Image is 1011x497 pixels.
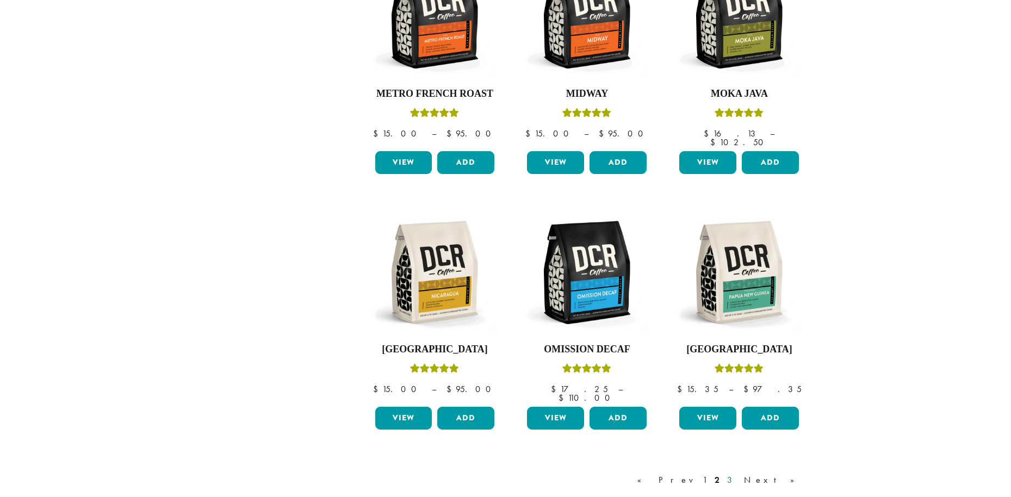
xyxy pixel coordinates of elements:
[677,210,802,335] img: DCR-12oz-Papua-New-Guinea-Stock-scaled.png
[373,88,498,100] h4: Metro French Roast
[710,136,768,148] bdi: 102.50
[446,128,496,139] bdi: 95.00
[551,383,560,395] span: $
[524,344,649,356] h4: Omission Decaf
[373,128,382,139] span: $
[524,210,649,335] img: DCR-12oz-Omission-Decaf-scaled.png
[742,474,804,487] a: Next »
[618,383,623,395] span: –
[704,128,713,139] span: $
[677,88,802,100] h4: Moka Java
[710,136,720,148] span: $
[527,407,584,430] a: View
[525,128,574,139] bdi: 15.00
[373,383,421,395] bdi: 15.00
[375,407,432,430] a: View
[679,151,736,174] a: View
[590,151,647,174] button: Add
[559,392,615,403] bdi: 110.00
[590,407,647,430] button: Add
[743,383,802,395] bdi: 97.35
[729,383,733,395] span: –
[524,210,649,402] a: Omission DecafRated 4.33 out of 5
[743,383,753,395] span: $
[446,128,456,139] span: $
[677,383,718,395] bdi: 15.35
[715,107,764,123] div: Rated 5.00 out of 5
[679,407,736,430] a: View
[375,151,432,174] a: View
[410,362,459,378] div: Rated 5.00 out of 5
[437,407,494,430] button: Add
[437,151,494,174] button: Add
[599,128,608,139] span: $
[742,407,799,430] button: Add
[432,383,436,395] span: –
[551,383,608,395] bdi: 17.25
[715,362,764,378] div: Rated 5.00 out of 5
[700,474,709,487] a: 1
[525,128,535,139] span: $
[562,362,611,378] div: Rated 4.33 out of 5
[742,151,799,174] button: Add
[599,128,648,139] bdi: 95.00
[677,383,686,395] span: $
[725,474,739,487] a: 3
[584,128,588,139] span: –
[527,151,584,174] a: View
[373,210,498,402] a: [GEOGRAPHIC_DATA]Rated 5.00 out of 5
[562,107,611,123] div: Rated 5.00 out of 5
[446,383,496,395] bdi: 95.00
[372,210,497,335] img: DCR-12oz-Nicaragua-Stock-scaled.png
[373,344,498,356] h4: [GEOGRAPHIC_DATA]
[712,474,722,487] a: 2
[635,474,697,487] a: « Prev
[677,344,802,356] h4: [GEOGRAPHIC_DATA]
[432,128,436,139] span: –
[704,128,760,139] bdi: 16.13
[524,88,649,100] h4: Midway
[770,128,774,139] span: –
[373,128,421,139] bdi: 15.00
[373,383,382,395] span: $
[446,383,456,395] span: $
[677,210,802,402] a: [GEOGRAPHIC_DATA]Rated 5.00 out of 5
[410,107,459,123] div: Rated 5.00 out of 5
[559,392,568,403] span: $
